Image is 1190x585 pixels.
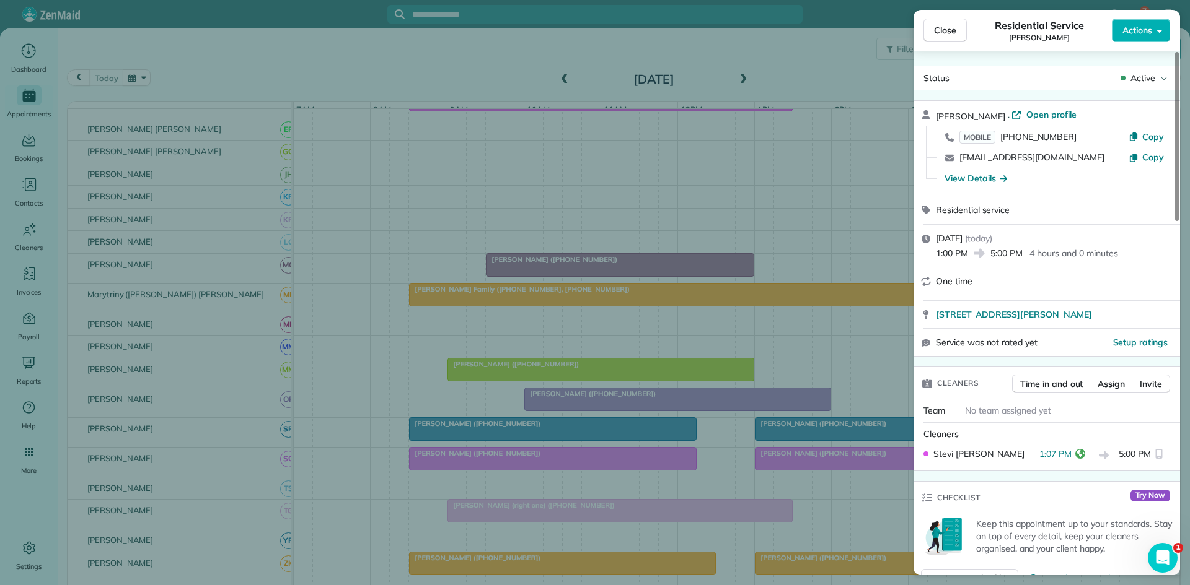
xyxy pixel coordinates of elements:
[1039,448,1072,463] span: 1:07 PM
[1148,543,1178,573] iframe: Intercom live chat
[936,336,1038,349] span: Service was not rated yet
[1122,24,1152,37] span: Actions
[1026,108,1077,121] span: Open profile
[936,233,963,244] span: [DATE]
[937,377,979,389] span: Cleaners
[976,518,1173,555] p: Keep this appointment up to your standards. Stay on top of every detail, keep your cleaners organ...
[1130,72,1155,84] span: Active
[1029,247,1117,259] p: 4 hours and 0 minutes
[995,18,1083,33] span: Residential Service
[1140,378,1162,390] span: Invite
[923,72,950,84] span: Status
[1113,337,1168,348] span: Setup ratings
[939,572,1010,584] span: Assign a checklist
[937,492,981,504] span: Checklist
[1012,375,1091,393] button: Time in and out
[936,247,968,259] span: 1:00 PM
[923,405,945,416] span: Team
[959,131,1077,143] a: MOBILE[PHONE_NUMBER]
[1129,151,1164,163] button: Copy
[1173,543,1183,553] span: 1
[936,275,972,287] span: One time
[1020,378,1083,390] span: Time in and out
[959,131,995,144] span: MOBILE
[1090,375,1133,393] button: Assign
[945,172,1007,184] button: View Details
[1113,336,1168,349] button: Setup ratings
[1129,131,1164,143] button: Copy
[1142,152,1164,163] span: Copy
[1011,108,1077,121] a: Open profile
[923,428,959,440] span: Cleaners
[1005,111,1012,121] span: ·
[936,308,1092,321] span: [STREET_ADDRESS][PERSON_NAME]
[1028,572,1127,584] button: Watch a 5 min demo
[1043,572,1127,584] span: Watch a 5 min demo
[1132,375,1170,393] button: Invite
[965,233,992,244] span: ( today )
[1130,490,1170,502] span: Try Now
[1000,131,1077,142] span: [PHONE_NUMBER]
[965,405,1051,416] span: No team assigned yet
[1098,378,1125,390] span: Assign
[936,204,1010,215] span: Residential service
[1119,448,1151,463] span: 5:00 PM
[1009,33,1070,43] span: [PERSON_NAME]
[933,448,1025,460] span: Stevi [PERSON_NAME]
[934,24,956,37] span: Close
[936,111,1005,122] span: [PERSON_NAME]
[923,19,967,42] button: Close
[936,308,1173,321] a: [STREET_ADDRESS][PERSON_NAME]
[1142,131,1164,142] span: Copy
[990,247,1023,259] span: 5:00 PM
[959,152,1104,163] a: [EMAIL_ADDRESS][DOMAIN_NAME]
